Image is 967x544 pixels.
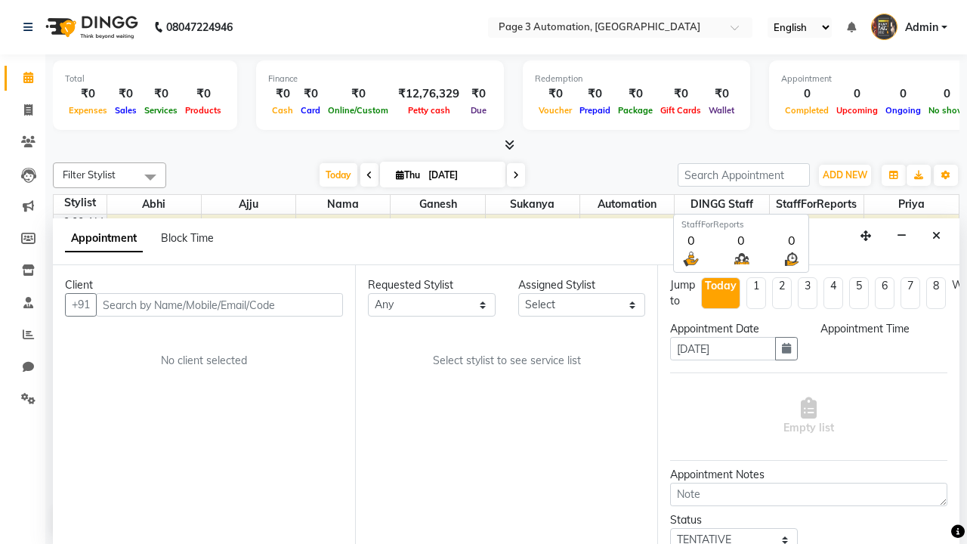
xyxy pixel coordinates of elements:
[54,195,107,211] div: Stylist
[297,85,324,103] div: ₹0
[670,321,798,337] div: Appointment Date
[849,277,869,309] li: 5
[465,85,492,103] div: ₹0
[781,105,833,116] span: Completed
[875,277,894,309] li: 6
[705,85,738,103] div: ₹0
[833,85,882,103] div: 0
[181,105,225,116] span: Products
[96,293,343,317] input: Search by Name/Mobile/Email/Code
[518,277,646,293] div: Assigned Stylist
[580,195,674,214] span: Automation
[141,105,181,116] span: Services
[782,249,801,268] img: wait_time.png
[65,293,97,317] button: +91
[181,85,225,103] div: ₹0
[392,169,424,181] span: Thu
[614,105,657,116] span: Package
[926,277,946,309] li: 8
[681,231,700,249] div: 0
[324,85,392,103] div: ₹0
[65,225,143,252] span: Appointment
[65,105,111,116] span: Expenses
[39,6,142,48] img: logo
[268,73,492,85] div: Finance
[324,105,392,116] span: Online/Custom
[392,85,465,103] div: ₹12,76,329
[614,85,657,103] div: ₹0
[670,337,776,360] input: yyyy-mm-dd
[60,215,107,230] div: 9:00 AM
[576,105,614,116] span: Prepaid
[576,85,614,103] div: ₹0
[732,249,751,268] img: queue.png
[833,105,882,116] span: Upcoming
[161,231,214,245] span: Block Time
[864,195,959,214] span: Priya
[670,277,695,309] div: Jump to
[404,105,454,116] span: Petty cash
[111,85,141,103] div: ₹0
[296,195,390,214] span: Nama
[268,105,297,116] span: Cash
[141,85,181,103] div: ₹0
[823,277,843,309] li: 4
[772,277,792,309] li: 2
[424,164,499,187] input: 2025-09-04
[202,195,295,214] span: Ajju
[678,163,810,187] input: Search Appointment
[65,73,225,85] div: Total
[905,20,938,36] span: Admin
[746,277,766,309] li: 1
[901,277,920,309] li: 7
[166,6,233,48] b: 08047224946
[681,218,801,231] div: StaffForReports
[107,195,201,214] span: Abhi
[368,277,496,293] div: Requested Stylist
[782,231,801,249] div: 0
[467,105,490,116] span: Due
[535,85,576,103] div: ₹0
[871,14,897,40] img: Admin
[320,163,357,187] span: Today
[111,105,141,116] span: Sales
[781,85,833,103] div: 0
[819,165,871,186] button: ADD NEW
[798,277,817,309] li: 3
[705,105,738,116] span: Wallet
[535,105,576,116] span: Voucher
[925,224,947,248] button: Close
[670,467,947,483] div: Appointment Notes
[681,249,700,268] img: serve.png
[391,195,484,214] span: Ganesh
[705,278,737,294] div: Today
[65,277,343,293] div: Client
[486,195,579,214] span: Sukanya
[820,321,948,337] div: Appointment Time
[670,512,798,528] div: Status
[882,105,925,116] span: Ongoing
[823,169,867,181] span: ADD NEW
[783,397,834,436] span: Empty list
[657,105,705,116] span: Gift Cards
[770,195,864,214] span: StaffForReports
[882,85,925,103] div: 0
[657,85,705,103] div: ₹0
[268,85,297,103] div: ₹0
[65,85,111,103] div: ₹0
[63,168,116,181] span: Filter Stylist
[297,105,324,116] span: Card
[732,231,751,249] div: 0
[433,353,581,369] span: Select stylist to see service list
[535,73,738,85] div: Redemption
[675,195,768,214] span: DINGG Staff
[101,353,307,369] div: No client selected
